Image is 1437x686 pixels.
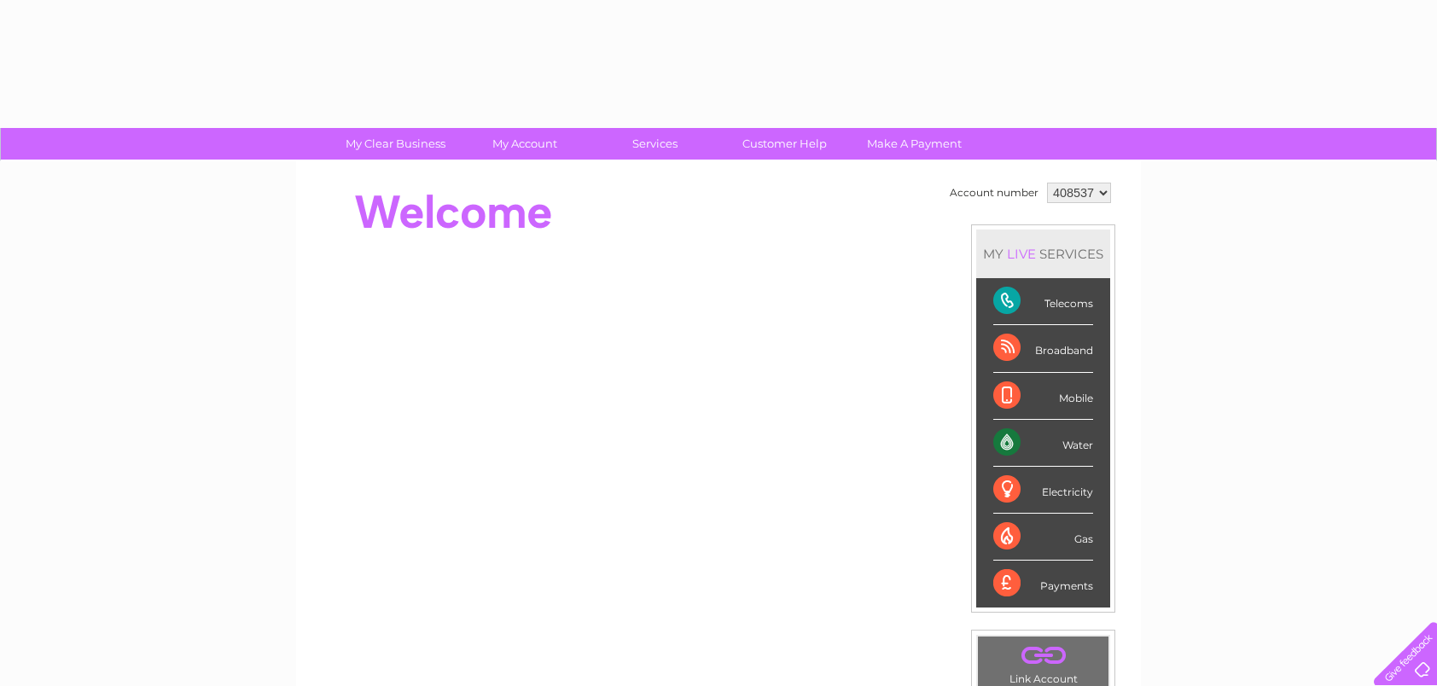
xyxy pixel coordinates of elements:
[714,128,855,160] a: Customer Help
[993,467,1093,514] div: Electricity
[844,128,985,160] a: Make A Payment
[993,514,1093,561] div: Gas
[993,420,1093,467] div: Water
[1004,246,1039,262] div: LIVE
[993,373,1093,420] div: Mobile
[982,641,1104,671] a: .
[976,230,1110,278] div: MY SERVICES
[455,128,596,160] a: My Account
[585,128,725,160] a: Services
[325,128,466,160] a: My Clear Business
[945,178,1043,207] td: Account number
[993,325,1093,372] div: Broadband
[993,561,1093,607] div: Payments
[993,278,1093,325] div: Telecoms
